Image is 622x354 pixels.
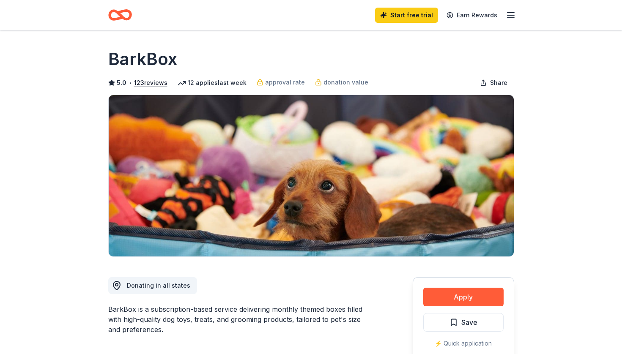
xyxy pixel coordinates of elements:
[315,77,368,87] a: donation value
[129,79,132,86] span: •
[473,74,514,91] button: Share
[490,78,507,88] span: Share
[117,78,126,88] span: 5.0
[109,95,514,256] img: Image for BarkBox
[375,8,438,23] a: Start free trial
[257,77,305,87] a: approval rate
[127,282,190,289] span: Donating in all states
[441,8,502,23] a: Earn Rewards
[134,78,167,88] button: 123reviews
[423,338,504,349] div: ⚡️ Quick application
[108,304,372,335] div: BarkBox is a subscription-based service delivering monthly themed boxes filled with high-quality ...
[108,5,132,25] a: Home
[423,313,504,332] button: Save
[108,47,177,71] h1: BarkBox
[323,77,368,87] span: donation value
[461,317,477,328] span: Save
[265,77,305,87] span: approval rate
[178,78,247,88] div: 12 applies last week
[423,288,504,306] button: Apply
